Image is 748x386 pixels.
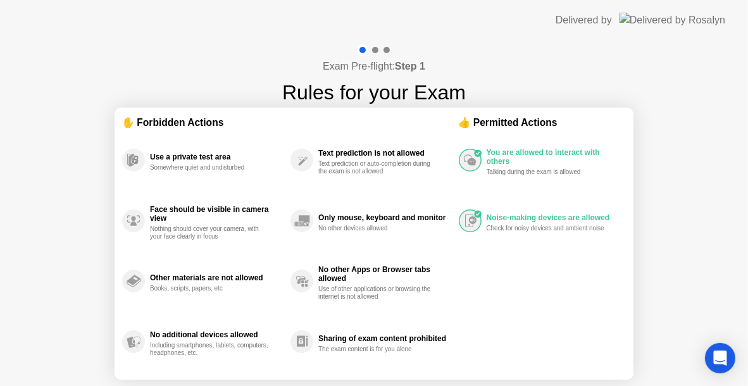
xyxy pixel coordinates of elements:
[150,205,284,223] div: Face should be visible in camera view
[487,225,606,232] div: Check for noisy devices and ambient noise
[150,330,284,339] div: No additional devices allowed
[318,160,438,175] div: Text prediction or auto-completion during the exam is not allowed
[318,149,452,158] div: Text prediction is not allowed
[705,343,735,373] div: Open Intercom Messenger
[150,164,270,171] div: Somewhere quiet and undisturbed
[395,61,425,72] b: Step 1
[459,115,626,130] div: 👍 Permitted Actions
[150,225,270,240] div: Nothing should cover your camera, with your face clearly in focus
[150,153,284,161] div: Use a private test area
[318,213,452,222] div: Only mouse, keyboard and monitor
[318,346,438,353] div: The exam content is for you alone
[318,225,438,232] div: No other devices allowed
[323,59,425,74] h4: Exam Pre-flight:
[122,115,459,130] div: ✋ Forbidden Actions
[487,168,606,176] div: Talking during the exam is allowed
[620,13,725,27] img: Delivered by Rosalyn
[150,273,284,282] div: Other materials are not allowed
[318,285,438,301] div: Use of other applications or browsing the internet is not allowed
[487,148,620,166] div: You are allowed to interact with others
[318,265,452,283] div: No other Apps or Browser tabs allowed
[556,13,612,28] div: Delivered by
[150,285,270,292] div: Books, scripts, papers, etc
[150,342,270,357] div: Including smartphones, tablets, computers, headphones, etc.
[282,77,466,108] h1: Rules for your Exam
[318,334,452,343] div: Sharing of exam content prohibited
[487,213,620,222] div: Noise-making devices are allowed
